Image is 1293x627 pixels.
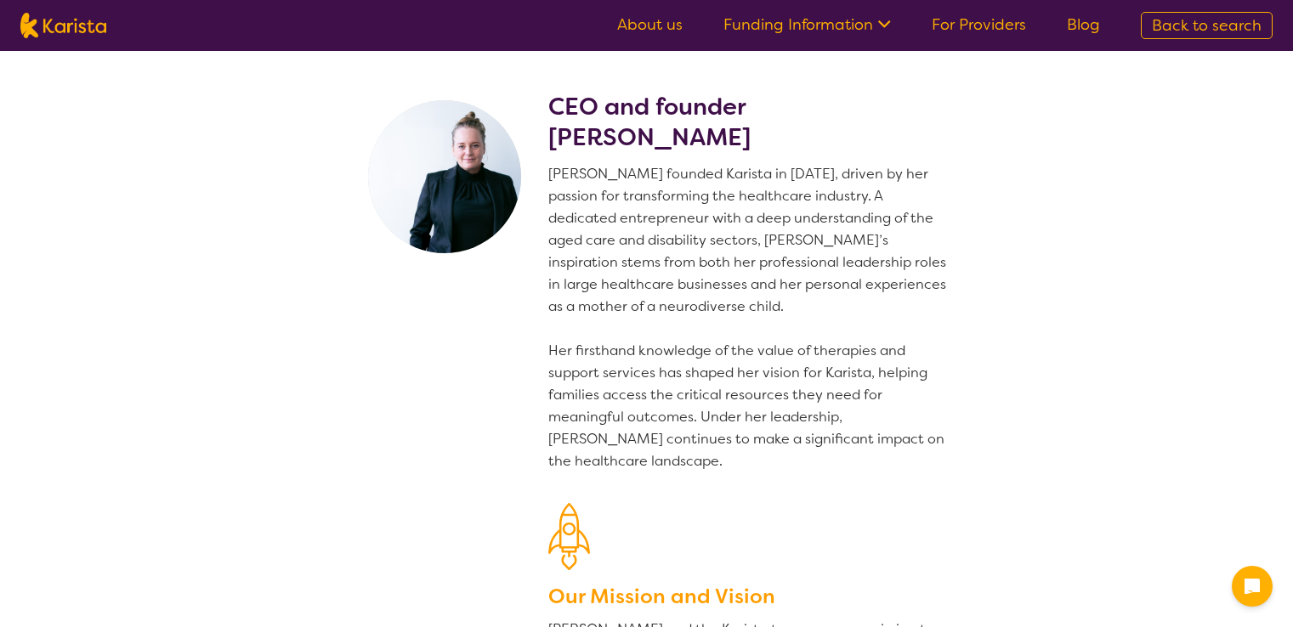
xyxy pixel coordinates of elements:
[548,163,953,472] p: [PERSON_NAME] founded Karista in [DATE], driven by her passion for transforming the healthcare in...
[932,14,1026,35] a: For Providers
[1152,15,1262,36] span: Back to search
[617,14,683,35] a: About us
[548,581,953,612] h3: Our Mission and Vision
[1141,12,1273,39] a: Back to search
[1067,14,1100,35] a: Blog
[548,503,590,570] img: Our Mission
[20,13,106,38] img: Karista logo
[723,14,891,35] a: Funding Information
[548,92,953,153] h2: CEO and founder [PERSON_NAME]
